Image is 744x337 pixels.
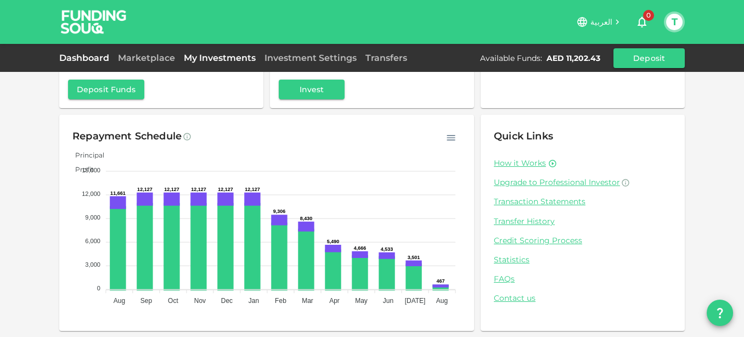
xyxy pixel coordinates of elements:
[666,14,683,30] button: T
[494,255,672,265] a: Statistics
[85,214,100,221] tspan: 9,000
[631,11,653,33] button: 0
[194,297,206,305] tspan: Nov
[59,53,114,63] a: Dashboard
[494,130,553,142] span: Quick Links
[68,80,144,99] button: Deposit Funds
[613,48,685,68] button: Deposit
[72,128,182,145] div: Repayment Schedule
[546,53,600,64] div: AED 11,202.43
[494,158,546,168] a: How it Works
[221,297,233,305] tspan: Dec
[302,297,313,305] tspan: Mar
[494,177,620,187] span: Upgrade to Professional Investor
[480,53,542,64] div: Available Funds :
[97,285,100,291] tspan: 0
[383,297,393,305] tspan: Jun
[436,297,448,305] tspan: Aug
[707,300,733,326] button: question
[405,297,426,305] tspan: [DATE]
[643,10,654,21] span: 0
[279,80,345,99] button: Invest
[494,216,672,227] a: Transfer History
[114,297,125,305] tspan: Aug
[275,297,286,305] tspan: Feb
[85,238,100,244] tspan: 6,000
[494,196,672,207] a: Transaction Statements
[168,297,178,305] tspan: Oct
[494,274,672,284] a: FAQs
[82,167,100,173] tspan: 15,000
[590,17,612,27] span: العربية
[329,297,340,305] tspan: Apr
[85,261,100,268] tspan: 3,000
[260,53,361,63] a: Investment Settings
[114,53,179,63] a: Marketplace
[67,151,104,159] span: Principal
[82,190,100,197] tspan: 12,000
[361,53,412,63] a: Transfers
[494,293,672,304] a: Contact us
[140,297,153,305] tspan: Sep
[249,297,259,305] tspan: Jan
[355,297,368,305] tspan: May
[67,165,94,173] span: Profit
[494,177,672,188] a: Upgrade to Professional Investor
[179,53,260,63] a: My Investments
[494,235,672,246] a: Credit Scoring Process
